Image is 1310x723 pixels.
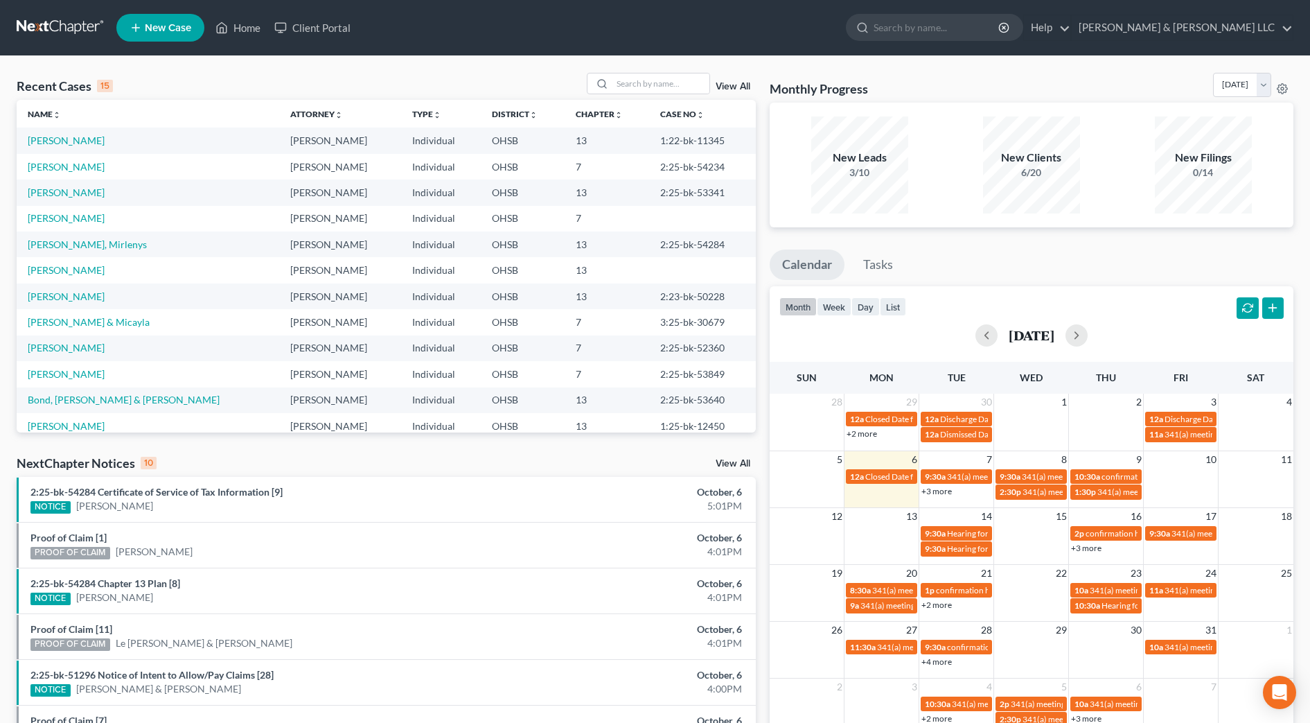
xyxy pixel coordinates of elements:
[1165,642,1298,652] span: 341(a) meeting for [PERSON_NAME]
[850,600,859,611] span: 9a
[1149,528,1170,539] span: 9:30a
[514,636,742,650] div: 4:01PM
[1054,622,1068,638] span: 29
[1129,565,1143,582] span: 23
[565,413,650,439] td: 13
[565,284,650,309] td: 13
[952,699,1086,709] span: 341(a) meeting for [PERSON_NAME]
[116,636,292,650] a: Le [PERSON_NAME] & [PERSON_NAME]
[565,128,650,153] td: 13
[565,387,650,413] td: 13
[30,577,180,589] a: 2:25-bk-54284 Chapter 13 Plan [8]
[649,387,755,413] td: 2:25-bk-53640
[847,428,877,439] a: +2 more
[1074,600,1100,611] span: 10:30a
[1155,166,1252,180] div: 0/14
[877,642,1011,652] span: 341(a) meeting for [PERSON_NAME]
[905,622,919,638] span: 27
[279,336,401,361] td: [PERSON_NAME]
[1000,487,1021,497] span: 2:30p
[850,585,871,595] span: 8:30a
[1090,699,1223,709] span: 341(a) meeting for [PERSON_NAME]
[28,212,105,224] a: [PERSON_NAME]
[925,528,946,539] span: 9:30a
[116,545,193,559] a: [PERSON_NAME]
[925,429,939,439] span: 12a
[1129,508,1143,525] span: 16
[1149,429,1163,439] span: 11a
[660,109,705,119] a: Case Nounfold_more
[481,180,564,205] td: OHSB
[649,284,755,309] td: 2:23-bk-50228
[1097,487,1231,497] span: 341(a) meeting for [PERSON_NAME]
[30,547,110,559] div: PROOF OF CLAIM
[514,485,742,499] div: October, 6
[481,232,564,257] td: OHSB
[980,565,993,582] span: 21
[985,451,993,468] span: 7
[28,264,105,276] a: [PERSON_NAME]
[779,297,817,316] button: month
[514,591,742,604] div: 4:01PM
[1060,679,1068,695] span: 5
[1135,451,1143,468] span: 9
[649,336,755,361] td: 2:25-bk-52360
[481,257,564,283] td: OHSB
[1155,150,1252,166] div: New Filings
[947,528,1055,539] span: Hearing for [PERSON_NAME]
[481,413,564,439] td: OHSB
[514,668,742,682] div: October, 6
[514,531,742,545] div: October, 6
[514,545,742,559] div: 4:01PM
[279,257,401,283] td: [PERSON_NAME]
[614,111,623,119] i: unfold_more
[1096,372,1116,383] span: Thu
[1072,15,1293,40] a: [PERSON_NAME] & [PERSON_NAME] LLC
[481,309,564,335] td: OHSB
[1074,528,1084,539] span: 2p
[1285,622,1293,638] span: 1
[817,297,851,316] button: week
[1074,471,1100,482] span: 10:30a
[279,232,401,257] td: [PERSON_NAME]
[925,414,939,424] span: 12a
[30,486,283,498] a: 2:25-bk-54284 Certificate of Service of Tax Information [9]
[30,638,110,651] div: PROOF OF CLAIM
[925,471,946,482] span: 9:30a
[565,180,650,205] td: 13
[28,368,105,380] a: [PERSON_NAME]
[28,290,105,302] a: [PERSON_NAME]
[1247,372,1264,383] span: Sat
[401,232,481,257] td: Individual
[925,543,946,554] span: 9:30a
[830,622,844,638] span: 26
[1101,600,1210,611] span: Hearing for [PERSON_NAME]
[649,361,755,387] td: 2:25-bk-53849
[565,257,650,283] td: 13
[1000,699,1009,709] span: 2p
[514,577,742,591] div: October, 6
[850,471,864,482] span: 12a
[1074,699,1088,709] span: 10a
[1165,414,1299,424] span: Discharge Date for [PERSON_NAME]
[865,414,1061,424] span: Closed Date for [PERSON_NAME] & [PERSON_NAME]
[30,684,71,697] div: NOTICE
[811,150,908,166] div: New Leads
[948,372,966,383] span: Tue
[910,451,919,468] span: 6
[865,471,988,482] span: Closed Date for [PERSON_NAME]
[279,309,401,335] td: [PERSON_NAME]
[141,457,157,469] div: 10
[481,206,564,232] td: OHSB
[983,166,1080,180] div: 6/20
[1204,565,1218,582] span: 24
[279,284,401,309] td: [PERSON_NAME]
[481,154,564,180] td: OHSB
[279,387,401,413] td: [PERSON_NAME]
[850,642,876,652] span: 11:30a
[565,309,650,335] td: 7
[850,414,864,424] span: 12a
[649,309,755,335] td: 3:25-bk-30679
[481,128,564,153] td: OHSB
[529,111,538,119] i: unfold_more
